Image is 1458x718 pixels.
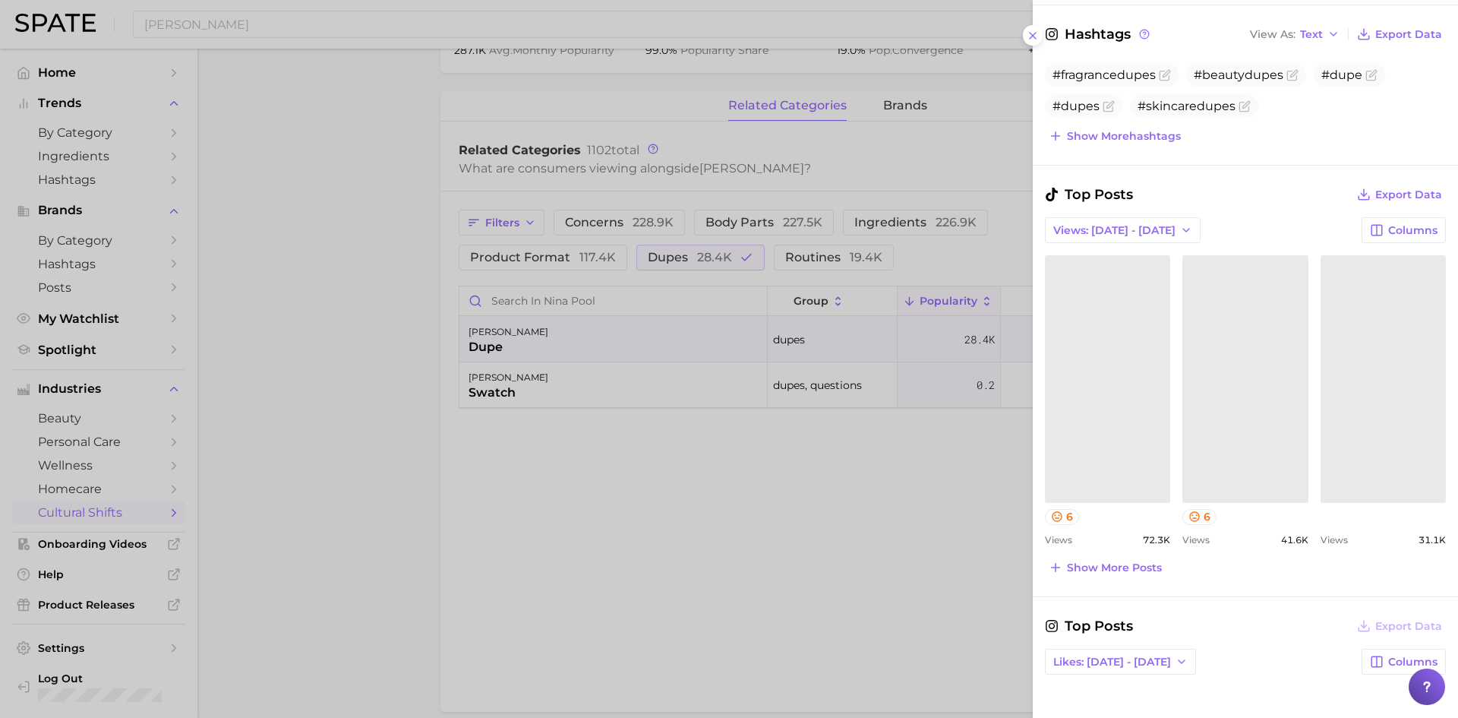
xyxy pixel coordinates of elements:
span: Likes: [DATE] - [DATE] [1053,656,1171,669]
span: Columns [1388,224,1437,237]
span: #beautydupes [1194,68,1283,82]
button: Likes: [DATE] - [DATE] [1045,649,1196,675]
span: Top Posts [1045,615,1133,637]
button: Views: [DATE] - [DATE] [1045,217,1201,243]
span: Show more posts [1067,561,1162,574]
span: Show more hashtags [1067,130,1181,143]
span: Views [1045,534,1072,546]
button: Flag as miscategorized or irrelevant [1239,100,1251,112]
span: Hashtags [1045,24,1152,45]
button: Flag as miscategorized or irrelevant [1365,69,1378,81]
span: Export Data [1375,188,1442,201]
span: #dupes [1052,99,1100,113]
button: Show more posts [1045,557,1166,578]
span: Export Data [1375,28,1442,41]
button: Columns [1362,649,1446,675]
button: Flag as miscategorized or irrelevant [1103,100,1115,112]
span: Export Data [1375,620,1442,633]
button: 6 [1182,509,1217,525]
button: View AsText [1246,24,1343,44]
button: Show morehashtags [1045,125,1185,147]
button: Flag as miscategorized or irrelevant [1286,69,1299,81]
span: Text [1300,30,1323,39]
span: #skincaredupes [1138,99,1236,113]
span: Top Posts [1045,184,1133,205]
button: Columns [1362,217,1446,243]
span: Views [1321,534,1348,546]
button: Flag as miscategorized or irrelevant [1159,69,1171,81]
span: #dupe [1321,68,1362,82]
span: 41.6k [1281,534,1308,546]
button: 6 [1045,509,1079,525]
span: Views: [DATE] - [DATE] [1053,224,1176,237]
span: 31.1k [1419,534,1446,546]
button: Export Data [1353,615,1446,637]
span: View As [1250,30,1295,39]
button: Export Data [1353,24,1446,45]
span: Columns [1388,656,1437,669]
span: #fragrancedupes [1052,68,1156,82]
button: Export Data [1353,184,1446,205]
span: Views [1182,534,1210,546]
span: 72.3k [1143,534,1170,546]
